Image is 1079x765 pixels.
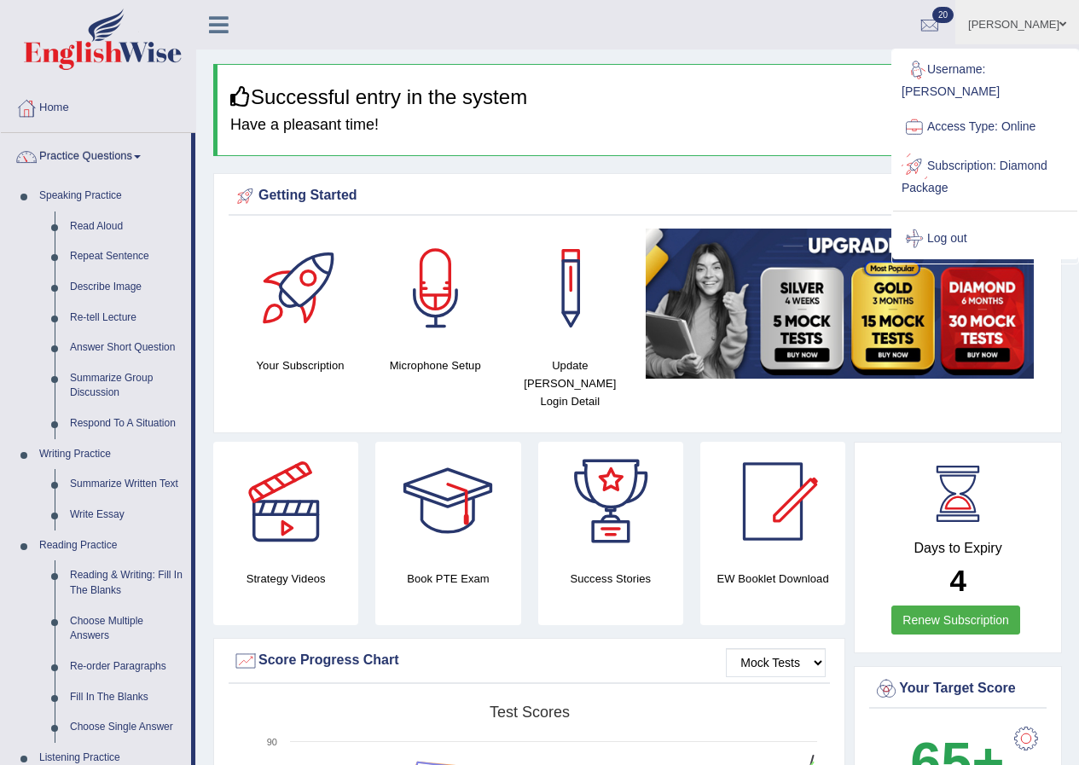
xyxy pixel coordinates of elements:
text: 90 [267,737,277,747]
h4: Book PTE Exam [375,570,520,588]
h4: Days to Expiry [873,541,1042,556]
a: Speaking Practice [32,181,191,212]
a: Access Type: Online [893,107,1077,147]
h4: Your Subscription [241,356,359,374]
a: Describe Image [62,272,191,303]
div: Score Progress Chart [233,648,826,674]
span: 20 [932,7,954,23]
a: Renew Subscription [891,606,1020,635]
a: Re-tell Lecture [62,303,191,333]
a: Read Aloud [62,212,191,242]
a: Answer Short Question [62,333,191,363]
a: Write Essay [62,500,191,530]
a: Re-order Paragraphs [62,652,191,682]
h4: Update [PERSON_NAME] Login Detail [511,356,629,410]
a: Username: [PERSON_NAME] [893,50,1077,107]
a: Choose Single Answer [62,712,191,743]
a: Writing Practice [32,439,191,470]
a: Summarize Written Text [62,469,191,500]
a: Log out [893,219,1077,258]
a: Choose Multiple Answers [62,606,191,652]
div: Getting Started [233,183,1042,209]
h3: Successful entry in the system [230,86,1048,108]
a: Summarize Group Discussion [62,363,191,409]
img: small5.jpg [646,229,1034,379]
h4: Success Stories [538,570,683,588]
h4: EW Booklet Download [700,570,845,588]
h4: Microphone Setup [376,356,494,374]
a: Respond To A Situation [62,409,191,439]
tspan: Test scores [490,704,570,721]
a: Fill In The Blanks [62,682,191,713]
h4: Have a pleasant time! [230,117,1048,134]
a: Home [1,84,195,127]
a: Subscription: Diamond Package [893,147,1077,204]
div: Your Target Score [873,676,1042,702]
a: Reading & Writing: Fill In The Blanks [62,560,191,606]
b: 4 [949,564,966,597]
a: Repeat Sentence [62,241,191,272]
a: Reading Practice [32,530,191,561]
h4: Strategy Videos [213,570,358,588]
a: Practice Questions [1,133,191,176]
